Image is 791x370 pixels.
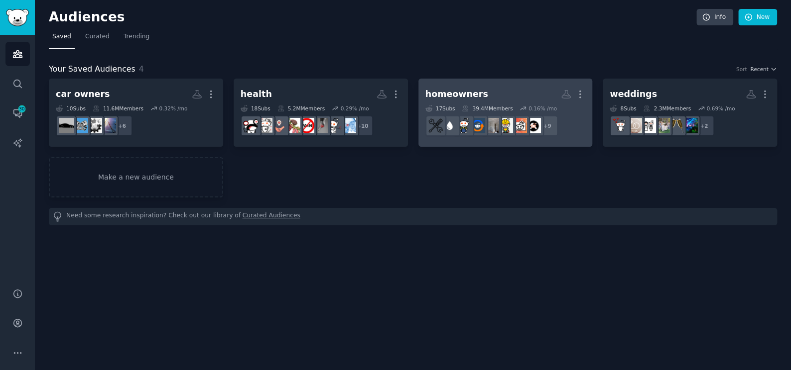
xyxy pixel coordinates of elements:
[498,118,513,133] img: homerenovations
[537,115,558,136] div: + 9
[49,29,75,49] a: Saved
[643,105,690,112] div: 2.3M Members
[257,118,272,133] img: ChronicPain
[425,88,488,100] div: homeowners
[56,105,86,112] div: 10 Sub s
[484,118,499,133] img: Remodel
[17,105,26,112] span: 30
[124,32,149,41] span: Trending
[49,63,135,76] span: Your Saved Audiences
[327,118,342,133] img: Thritis
[52,32,71,41] span: Saved
[93,105,143,112] div: 11.6M Members
[738,9,777,26] a: New
[736,66,747,73] div: Sort
[49,9,696,25] h2: Audiences
[696,9,733,26] a: Info
[512,118,527,133] img: HomeMaintenance
[120,29,153,49] a: Trending
[627,118,642,133] img: Weddingsunder10k
[82,29,113,49] a: Curated
[442,118,457,133] img: Plumbing
[526,118,541,133] img: homeimprovementideas
[49,157,223,197] a: Make a new audience
[425,105,455,112] div: 17 Sub s
[655,118,670,133] img: Weddingattireapproval
[313,118,328,133] img: PlantarFasciitis
[610,105,636,112] div: 8 Sub s
[5,101,30,125] a: 30
[59,118,74,133] img: cars
[234,79,408,147] a: health18Subs5.2MMembers0.29% /mo+10TMJThritisPlantarFasciitisPainManagementFamilyMedicinefamilyCh...
[610,88,657,100] div: weddings
[85,32,110,41] span: Curated
[241,105,270,112] div: 18 Sub s
[56,88,110,100] div: car owners
[341,105,369,112] div: 0.29 % /mo
[641,118,656,133] img: wedding
[750,66,777,73] button: Recent
[271,118,286,133] img: family
[428,118,443,133] img: handyman
[159,105,187,112] div: 0.32 % /mo
[693,115,714,136] div: + 2
[668,118,684,133] img: partyplanning
[243,211,300,222] a: Curated Audiences
[73,118,88,133] img: Cartalk
[682,118,698,133] img: EventProduction
[352,115,373,136] div: + 10
[87,118,102,133] img: AskAMechanic
[277,105,325,112] div: 5.2M Members
[6,9,29,26] img: GummySearch logo
[112,115,132,136] div: + 6
[613,118,628,133] img: weddingplanning
[101,118,116,133] img: autoglass
[49,208,777,225] div: Need some research inspiration? Check out our library of
[139,64,144,74] span: 4
[299,118,314,133] img: PainManagement
[528,105,557,112] div: 0.16 % /mo
[462,105,513,112] div: 39.4M Members
[418,79,593,147] a: homeowners17Subs39.4MMembers0.16% /mo+9homeimprovementideasHomeMaintenancehomerenovationsRemodelH...
[341,118,356,133] img: TMJ
[603,79,777,147] a: weddings8Subs2.3MMembers0.69% /mo+2EventProductionpartyplanningWeddingattireapprovalweddingWeddin...
[750,66,768,73] span: Recent
[243,118,259,133] img: migraine
[706,105,735,112] div: 0.69 % /mo
[241,88,272,100] div: health
[470,118,485,133] img: HVAC
[285,118,300,133] img: FamilyMedicine
[49,79,223,147] a: car owners10Subs11.6MMembers0.32% /mo+6autoglassAskAMechanicCartalkcars
[456,118,471,133] img: DIY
